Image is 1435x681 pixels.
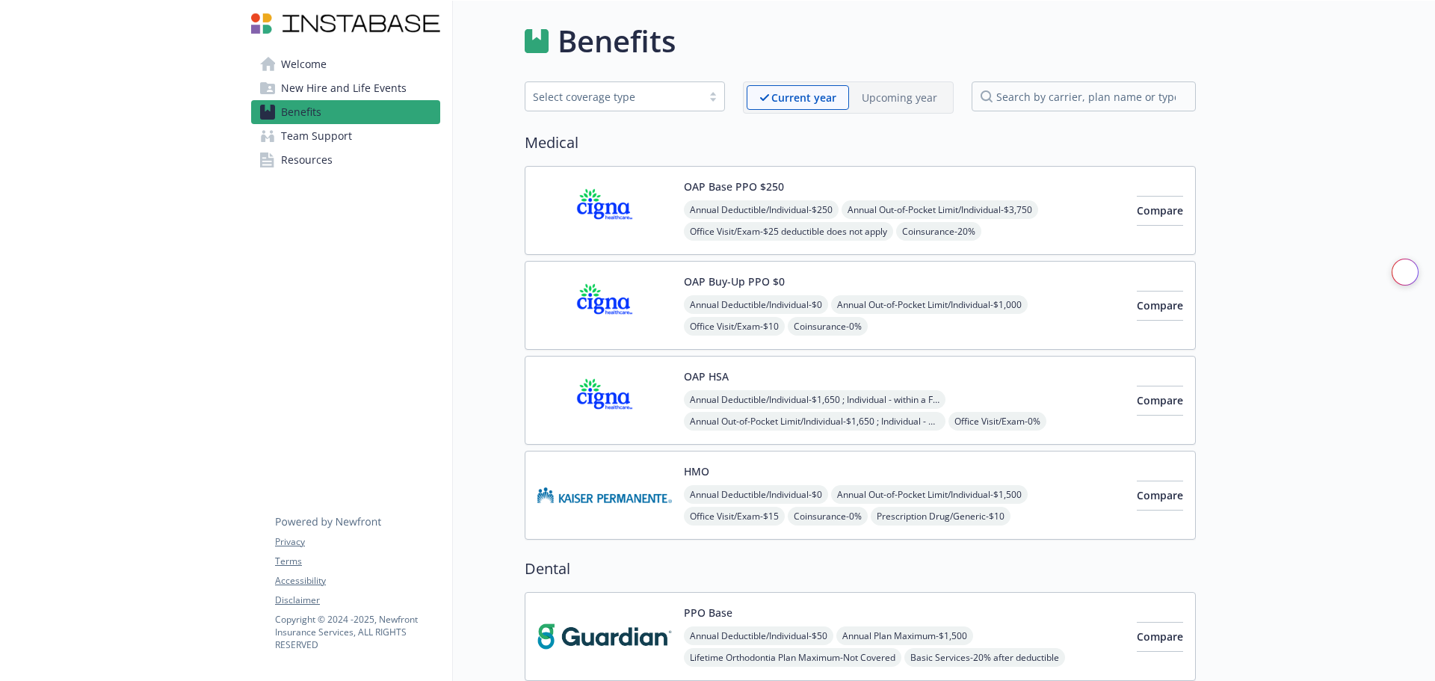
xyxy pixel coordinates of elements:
[684,507,785,526] span: Office Visit/Exam - $15
[558,19,676,64] h1: Benefits
[836,626,973,645] span: Annual Plan Maximum - $1,500
[684,200,839,219] span: Annual Deductible/Individual - $250
[788,317,868,336] span: Coinsurance - 0%
[684,605,732,620] button: PPO Base
[537,605,672,668] img: Guardian carrier logo
[281,76,407,100] span: New Hire and Life Events
[275,574,439,588] a: Accessibility
[1137,481,1183,511] button: Compare
[533,89,694,105] div: Select coverage type
[684,179,784,194] button: OAP Base PPO $250
[684,274,785,289] button: OAP Buy-Up PPO $0
[831,295,1028,314] span: Annual Out-of-Pocket Limit/Individual - $1,000
[275,594,439,607] a: Disclaimer
[537,463,672,527] img: Kaiser Permanente Insurance Company carrier logo
[537,369,672,432] img: CIGNA carrier logo
[831,485,1028,504] span: Annual Out-of-Pocket Limit/Individual - $1,500
[251,100,440,124] a: Benefits
[684,463,709,479] button: HMO
[1137,298,1183,312] span: Compare
[1137,393,1183,407] span: Compare
[771,90,836,105] p: Current year
[281,148,333,172] span: Resources
[684,412,945,431] span: Annual Out-of-Pocket Limit/Individual - $1,650 ; Individual - within a Family: $3,300
[1137,291,1183,321] button: Compare
[251,52,440,76] a: Welcome
[948,412,1046,431] span: Office Visit/Exam - 0%
[251,148,440,172] a: Resources
[862,90,937,105] p: Upcoming year
[1137,386,1183,416] button: Compare
[275,555,439,568] a: Terms
[525,558,1196,580] h2: Dental
[684,626,833,645] span: Annual Deductible/Individual - $50
[251,76,440,100] a: New Hire and Life Events
[281,100,321,124] span: Benefits
[1137,622,1183,652] button: Compare
[684,648,901,667] span: Lifetime Orthodontia Plan Maximum - Not Covered
[684,390,945,409] span: Annual Deductible/Individual - $1,650 ; Individual - within a Family: $3,300
[275,535,439,549] a: Privacy
[281,52,327,76] span: Welcome
[251,124,440,148] a: Team Support
[684,485,828,504] span: Annual Deductible/Individual - $0
[896,222,981,241] span: Coinsurance - 20%
[1137,629,1183,644] span: Compare
[537,179,672,242] img: CIGNA carrier logo
[871,507,1010,526] span: Prescription Drug/Generic - $10
[275,613,439,651] p: Copyright © 2024 - 2025 , Newfront Insurance Services, ALL RIGHTS RESERVED
[684,295,828,314] span: Annual Deductible/Individual - $0
[842,200,1038,219] span: Annual Out-of-Pocket Limit/Individual - $3,750
[684,317,785,336] span: Office Visit/Exam - $10
[1137,196,1183,226] button: Compare
[972,81,1196,111] input: search by carrier, plan name or type
[537,274,672,337] img: CIGNA carrier logo
[1137,488,1183,502] span: Compare
[684,222,893,241] span: Office Visit/Exam - $25 deductible does not apply
[281,124,352,148] span: Team Support
[525,132,1196,154] h2: Medical
[1137,203,1183,218] span: Compare
[904,648,1065,667] span: Basic Services - 20% after deductible
[788,507,868,526] span: Coinsurance - 0%
[684,369,729,384] button: OAP HSA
